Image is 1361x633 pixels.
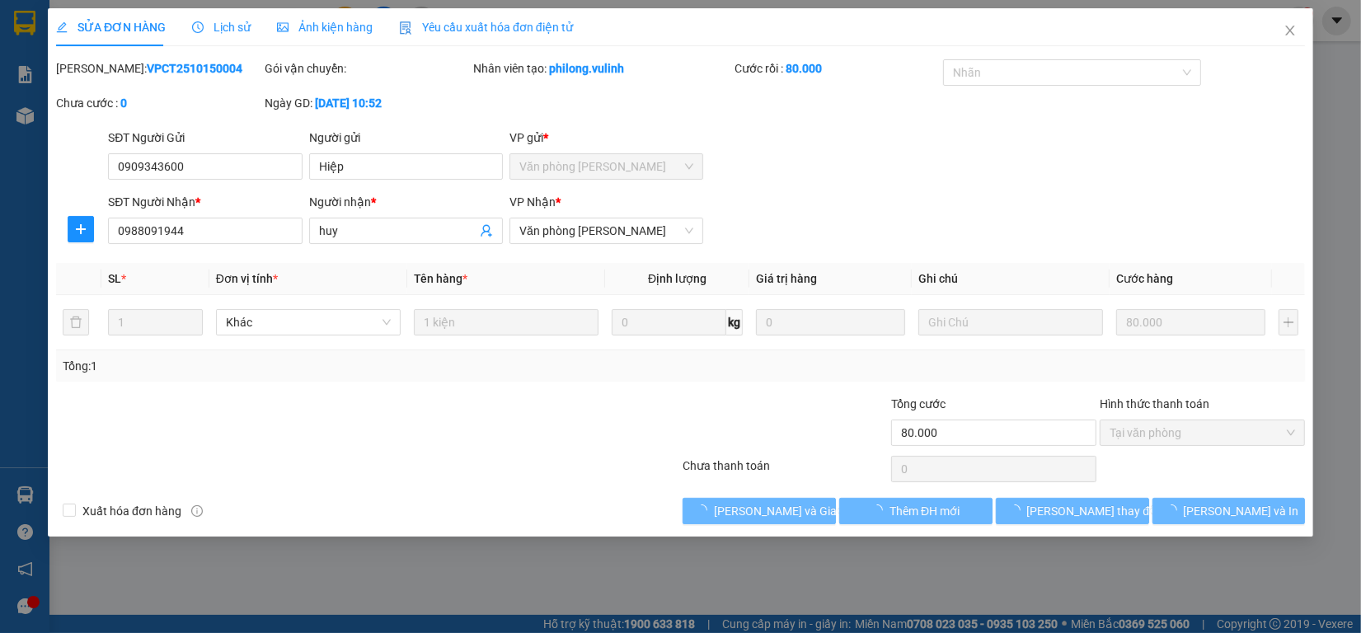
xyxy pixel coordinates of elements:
[1110,420,1295,445] span: Tại văn phòng
[1183,502,1298,520] span: [PERSON_NAME] và In
[1165,504,1183,516] span: loading
[308,129,502,147] div: Người gửi
[414,309,598,335] input: VD: Bàn, Ghế
[63,357,526,375] div: Tổng: 1
[147,62,242,75] b: VPCT2510150004
[1026,502,1158,520] span: [PERSON_NAME] thay đổi
[95,11,233,31] b: [PERSON_NAME]
[76,502,188,520] span: Xuất hóa đơn hàng
[1116,272,1173,285] span: Cước hàng
[7,119,314,139] li: 1900 8181
[191,505,203,517] span: info-circle
[1116,309,1265,335] input: 0
[549,62,624,75] b: philong.vulinh
[726,309,743,335] span: kg
[473,59,731,77] div: Nhân viên tạo:
[734,59,940,77] div: Cước rồi :
[1284,24,1297,37] span: close
[216,272,278,285] span: Đơn vị tính
[56,94,261,112] div: Chưa cước :
[315,96,382,110] b: [DATE] 10:52
[714,502,872,520] span: [PERSON_NAME] và Giao hàng
[696,504,714,516] span: loading
[265,59,470,77] div: Gói vận chuyển:
[648,272,706,285] span: Định lượng
[7,36,314,120] li: E11, Đường số 8, Khu dân cư Nông [GEOGRAPHIC_DATA], Kv.[GEOGRAPHIC_DATA], [GEOGRAPHIC_DATA]
[480,224,493,237] span: user-add
[889,502,960,520] span: Thêm ĐH mới
[891,397,946,410] span: Tổng cước
[277,21,289,33] span: picture
[918,309,1103,335] input: Ghi Chú
[120,96,127,110] b: 0
[995,498,1148,524] button: [PERSON_NAME] thay đổi
[7,122,21,135] span: phone
[192,21,251,34] span: Lịch sử
[192,21,204,33] span: clock-circle
[1152,498,1305,524] button: [PERSON_NAME] và In
[414,272,467,285] span: Tên hàng
[756,272,817,285] span: Giá trị hàng
[108,193,302,211] div: SĐT Người Nhận
[56,59,261,77] div: [PERSON_NAME]:
[786,62,822,75] b: 80.000
[912,263,1110,295] th: Ghi chú
[1100,397,1209,410] label: Hình thức thanh toán
[509,129,703,147] div: VP gửi
[519,154,693,179] span: Văn phòng Vũ Linh
[277,21,373,34] span: Ảnh kiện hàng
[1278,309,1298,335] button: plus
[56,21,166,34] span: SỬA ĐƠN HÀNG
[308,193,502,211] div: Người nhận
[838,498,992,524] button: Thêm ĐH mới
[63,309,89,335] button: delete
[68,223,92,236] span: plus
[7,7,90,90] img: logo.jpg
[1267,8,1313,54] button: Close
[683,498,836,524] button: [PERSON_NAME] và Giao hàng
[67,216,93,242] button: plus
[265,94,470,112] div: Ngày GD:
[95,40,108,53] span: environment
[1008,504,1026,516] span: loading
[107,272,120,285] span: SL
[871,504,889,516] span: loading
[108,129,302,147] div: SĐT Người Gửi
[680,457,889,485] div: Chưa thanh toán
[56,21,68,33] span: edit
[226,310,391,335] span: Khác
[399,21,573,34] span: Yêu cầu xuất hóa đơn điện tử
[756,309,905,335] input: 0
[509,195,556,209] span: VP Nhận
[399,21,412,35] img: icon
[519,218,693,243] span: Văn phòng Cao Thắng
